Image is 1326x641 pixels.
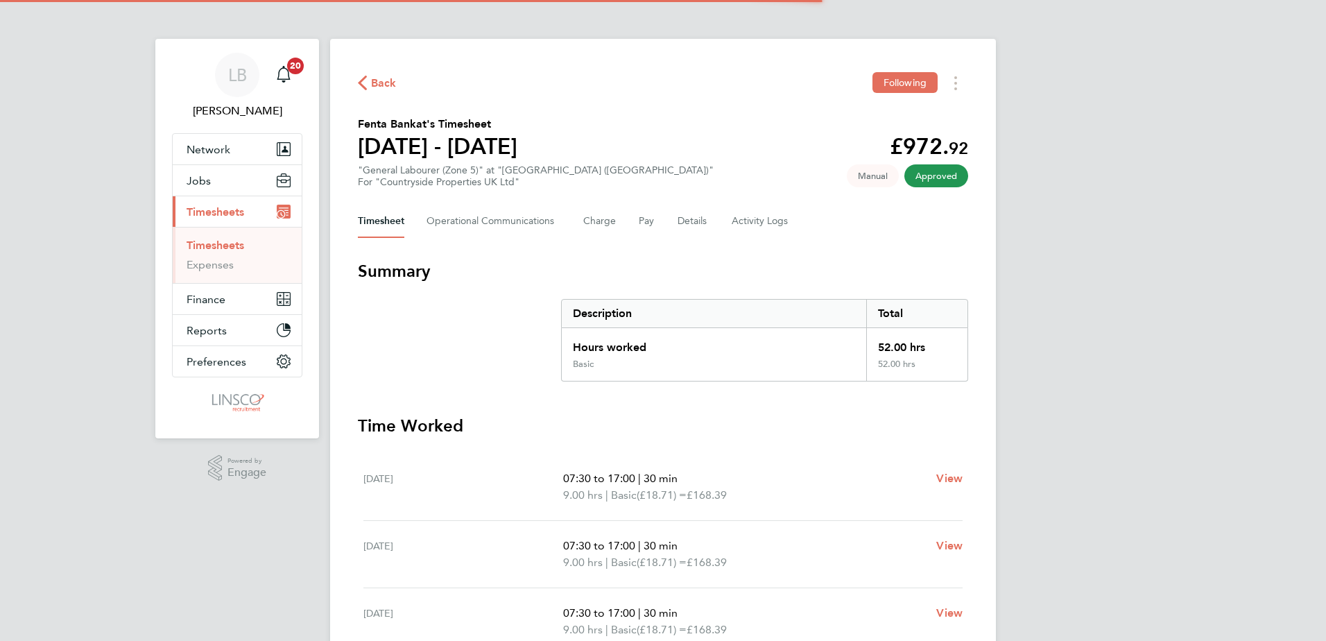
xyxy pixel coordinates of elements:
[936,472,963,485] span: View
[358,116,517,133] h2: Fenta Bankat's Timesheet
[270,53,298,97] a: 20
[936,539,963,552] span: View
[563,472,635,485] span: 07:30 to 17:00
[173,284,302,314] button: Finance
[687,488,727,502] span: £168.39
[562,300,866,327] div: Description
[173,165,302,196] button: Jobs
[605,623,608,636] span: |
[187,355,246,368] span: Preferences
[936,470,963,487] a: View
[173,196,302,227] button: Timesheets
[644,539,678,552] span: 30 min
[208,455,267,481] a: Powered byEngage
[563,606,635,619] span: 07:30 to 17:00
[227,467,266,479] span: Engage
[611,487,637,504] span: Basic
[638,539,641,552] span: |
[187,143,230,156] span: Network
[866,359,967,381] div: 52.00 hrs
[847,164,899,187] span: This timesheet was manually created.
[611,622,637,638] span: Basic
[173,315,302,345] button: Reports
[187,293,225,306] span: Finance
[943,72,968,94] button: Timesheets Menu
[358,205,404,238] button: Timesheet
[866,300,967,327] div: Total
[358,133,517,160] h1: [DATE] - [DATE]
[732,205,790,238] button: Activity Logs
[363,538,563,571] div: [DATE]
[890,133,968,160] app-decimal: £972.
[173,227,302,283] div: Timesheets
[949,138,968,158] span: 92
[687,556,727,569] span: £168.39
[639,205,655,238] button: Pay
[638,606,641,619] span: |
[563,488,603,502] span: 9.00 hrs
[371,75,397,92] span: Back
[611,554,637,571] span: Basic
[173,134,302,164] button: Network
[155,39,319,438] nav: Main navigation
[561,299,968,382] div: Summary
[427,205,561,238] button: Operational Communications
[884,76,927,89] span: Following
[363,470,563,504] div: [DATE]
[287,58,304,74] span: 20
[358,260,968,282] h3: Summary
[228,66,247,84] span: LB
[187,324,227,337] span: Reports
[644,606,678,619] span: 30 min
[187,174,211,187] span: Jobs
[573,359,594,370] div: Basic
[605,556,608,569] span: |
[358,164,714,188] div: "General Labourer (Zone 5)" at "[GEOGRAPHIC_DATA] ([GEOGRAPHIC_DATA])"
[678,205,709,238] button: Details
[562,328,866,359] div: Hours worked
[187,205,244,219] span: Timesheets
[187,239,244,252] a: Timesheets
[605,488,608,502] span: |
[173,346,302,377] button: Preferences
[172,103,302,119] span: Lauren Butler
[172,391,302,413] a: Go to home page
[227,455,266,467] span: Powered by
[637,556,687,569] span: (£18.71) =
[187,258,234,271] a: Expenses
[637,623,687,636] span: (£18.71) =
[872,72,938,93] button: Following
[936,606,963,619] span: View
[936,605,963,622] a: View
[583,205,617,238] button: Charge
[904,164,968,187] span: This timesheet has been approved.
[866,328,967,359] div: 52.00 hrs
[358,415,968,437] h3: Time Worked
[637,488,687,502] span: (£18.71) =
[638,472,641,485] span: |
[563,539,635,552] span: 07:30 to 17:00
[363,605,563,638] div: [DATE]
[172,53,302,119] a: LB[PERSON_NAME]
[687,623,727,636] span: £168.39
[644,472,678,485] span: 30 min
[936,538,963,554] a: View
[208,391,266,413] img: linsco-logo-retina.png
[358,176,714,188] div: For "Countryside Properties UK Ltd"
[563,556,603,569] span: 9.00 hrs
[563,623,603,636] span: 9.00 hrs
[358,74,397,92] button: Back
